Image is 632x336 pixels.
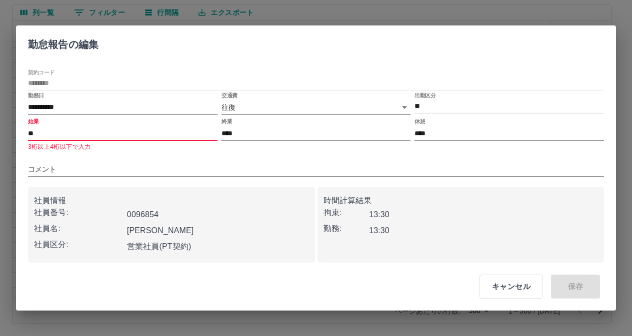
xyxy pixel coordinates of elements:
label: 終業 [221,118,232,125]
div: 往復 [221,100,411,115]
h2: 勤怠報告の編集 [16,25,110,59]
p: 社員名: [34,223,123,235]
label: 勤務日 [28,91,44,99]
p: 勤務: [323,223,369,235]
p: 社員番号: [34,207,123,219]
b: 営業社員(PT契約) [127,242,191,251]
label: 始業 [28,118,38,125]
label: 休憩 [414,118,425,125]
p: 時間計算結果 [323,195,598,207]
b: 0096854 [127,210,158,219]
button: キャンセル [479,275,543,299]
label: 交通費 [221,91,237,99]
b: [PERSON_NAME] [127,226,194,235]
p: 3桁以上4桁以下で入力 [28,142,217,152]
p: 社員区分: [34,239,123,251]
b: 13:30 [369,210,389,219]
p: 社員情報 [34,195,309,207]
p: 拘束: [323,207,369,219]
label: 出勤区分 [414,91,435,99]
label: 契約コード [28,68,54,76]
b: 13:30 [369,226,389,235]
